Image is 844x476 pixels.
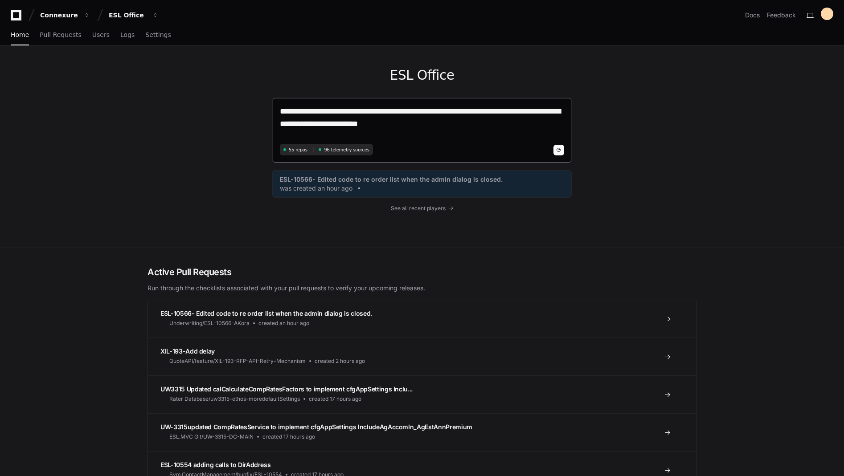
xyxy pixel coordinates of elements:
[120,25,135,45] a: Logs
[40,32,81,37] span: Pull Requests
[391,205,446,212] span: See all recent players
[272,67,572,83] h1: ESL Office
[148,375,696,413] a: UW3315 Updated calCalculateCompRatesFactors to implement cfgAppSettings Inclu...Rater Database/uw...
[11,25,29,45] a: Home
[745,11,760,20] a: Docs
[92,25,110,45] a: Users
[11,32,29,37] span: Home
[160,461,270,468] span: ESL-10554 adding calls to DirAddress
[262,433,315,440] span: created 17 hours ago
[169,358,306,365] span: QuoteAPI/feature/XIL-193-RFP-API-Retry-Mechanism
[92,32,110,37] span: Users
[169,395,300,403] span: Rater Database/uw3315-ethos-moredefaultSettings
[40,11,78,20] div: Connexure
[767,11,796,20] button: Feedback
[160,347,215,355] span: XIL-193-Add delay
[147,266,697,278] h2: Active Pull Requests
[40,25,81,45] a: Pull Requests
[160,385,413,393] span: UW3315 Updated calCalculateCompRatesFactors to implement cfgAppSettings Inclu...
[169,320,250,327] span: Underwriting/ESL-10566-AKora
[160,309,372,317] span: ESL-10566- Edited code to re order list when the admin dialog is closed.
[145,25,171,45] a: Settings
[109,11,147,20] div: ESL Office
[148,338,696,375] a: XIL-193-Add delayQuoteAPI/feature/XIL-193-RFP-API-Retry-Mechanismcreated 2 hours ago
[309,395,361,403] span: created 17 hours ago
[272,205,572,212] a: See all recent players
[148,413,696,451] a: UW-3315updated CompRatesService to implement cfgAppSettings IncludeAgAccomIn_AgEstAnnPremiumESL.M...
[160,423,472,431] span: UW-3315updated CompRatesService to implement cfgAppSettings IncludeAgAccomIn_AgEstAnnPremium
[280,175,503,184] span: ESL-10566- Edited code to re order list when the admin dialog is closed.
[169,433,254,440] span: ESL.MVC Git/UW-3315-DC-MAIN
[258,320,309,327] span: created an hour ago
[289,146,307,153] span: 55 repos
[37,7,94,23] button: Connexure
[280,184,352,193] span: was created an hour ago
[280,175,564,193] a: ESL-10566- Edited code to re order list when the admin dialog is closed.was created an hour ago
[148,300,696,338] a: ESL-10566- Edited code to re order list when the admin dialog is closed.Underwriting/ESL-10566-AK...
[105,7,162,23] button: ESL Office
[315,358,365,365] span: created 2 hours ago
[145,32,171,37] span: Settings
[147,284,697,293] p: Run through the checklists associated with your pull requests to verify your upcoming releases.
[324,146,369,153] span: 96 telemetry sources
[120,32,135,37] span: Logs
